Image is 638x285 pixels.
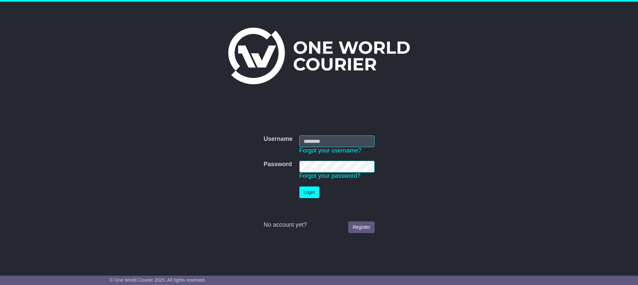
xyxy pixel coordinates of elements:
a: Forgot your password? [299,172,361,179]
button: Login [299,186,319,198]
a: Register [348,221,374,233]
a: Forgot your username? [299,147,362,154]
div: No account yet? [263,221,374,229]
label: Password [263,161,292,168]
span: © One World Courier 2025. All rights reserved. [110,277,206,283]
label: Username [263,136,292,143]
img: One World [228,28,410,84]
